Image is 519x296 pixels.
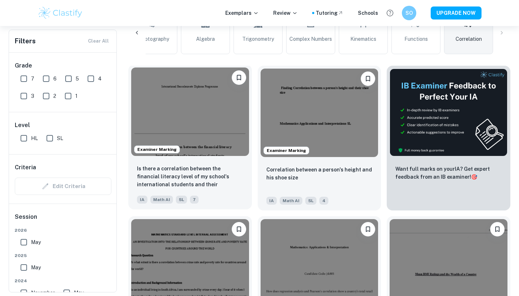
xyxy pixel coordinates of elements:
h6: Level [15,121,111,130]
button: Bookmark [490,222,505,236]
h6: SO [405,9,413,17]
span: 1 [75,92,77,100]
img: Thumbnail [390,69,507,156]
span: 5 [76,75,79,83]
img: Clastify logo [37,6,83,20]
button: Bookmark [361,222,375,236]
span: 2026 [15,227,111,234]
a: Schools [358,9,378,17]
a: Examiner MarkingBookmarkIs there a correlation between the financial literacy level of my school'... [128,66,252,210]
h6: Filters [15,36,36,46]
span: 6 [53,75,57,83]
p: Want full marks on your IA ? Get expert feedback from an IB examiner! [395,165,502,181]
p: Correlation between a person's height and his shoe size [266,166,373,182]
img: Math AI IA example thumbnail: Is there a correlation between the finan [131,68,249,156]
span: Math AI [150,196,173,204]
span: 3 [31,92,34,100]
span: May [31,264,41,271]
button: Bookmark [232,222,246,236]
span: 4 [98,75,102,83]
a: ThumbnailWant full marks on yourIA? Get expert feedback from an IB examiner! [387,66,510,210]
h6: Criteria [15,163,36,172]
span: 2024 [15,278,111,284]
span: IA [137,196,147,204]
button: Help and Feedback [384,7,396,19]
p: Is there a correlation between the financial literacy level of my school's international students... [137,165,243,189]
span: Math AI [280,197,302,205]
p: Exemplars [225,9,259,17]
span: 4 [319,197,328,205]
a: Tutoring [316,9,343,17]
a: Examiner MarkingBookmarkCorrelation between a person's height and his shoe sizeIAMath AISL4 [258,66,381,210]
span: IA [266,197,277,205]
span: HL [31,134,38,142]
span: Trigonometry [242,35,274,43]
span: SL [176,196,187,204]
span: May [31,238,41,246]
span: Correlation [456,35,482,43]
img: Math AI IA example thumbnail: Correlation between a person's height an [261,69,378,157]
span: 7 [190,196,199,204]
button: Bookmark [232,70,246,85]
span: Cryptography [137,35,169,43]
span: 2025 [15,252,111,259]
span: Kinematics [350,35,376,43]
span: 7 [31,75,34,83]
span: Complex Numbers [289,35,332,43]
span: 🎯 [471,174,477,180]
span: Functions [404,35,428,43]
span: SL [57,134,63,142]
span: Algebra [196,35,215,43]
span: Examiner Marking [134,146,179,153]
p: Review [273,9,298,17]
h6: Session [15,213,111,227]
h6: Grade [15,61,111,70]
span: SL [305,197,316,205]
div: Criteria filters are unavailable when searching by topic [15,178,111,195]
button: UPGRADE NOW [431,6,482,19]
button: Bookmark [361,71,375,86]
span: 2 [53,92,56,100]
button: SO [402,6,416,20]
span: Examiner Marking [264,147,309,154]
